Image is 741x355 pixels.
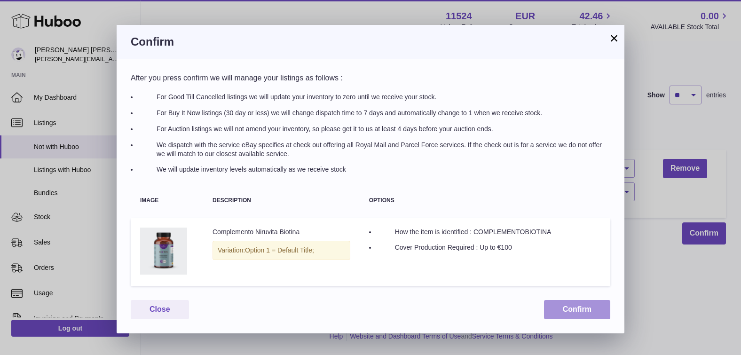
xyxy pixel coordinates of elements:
button: Confirm [544,300,610,319]
span: Option 1 = Default Title; [245,246,314,254]
img: 1_6da3f6c1-87a5-4a04-bd9a-9be2faaa93af.jpg [140,228,187,275]
li: How the item is identified : COMPLEMENTOBIOTINA [376,228,601,237]
li: Cover Production Required : Up to €100 [376,243,601,252]
h3: Confirm [131,34,610,49]
button: × [608,32,620,44]
th: Description [203,188,360,213]
li: For Buy It Now listings (30 day or less) we will change dispatch time to 7 days and automatically... [138,109,610,118]
div: Variation: [213,241,350,260]
li: We dispatch with the service eBay specifies at check out offering all Royal Mail and Parcel Force... [138,141,610,158]
li: For Auction listings we will not amend your inventory, so please get it to us at least 4 days bef... [138,125,610,134]
li: We will update inventory levels automatically as we receive stock [138,165,610,174]
li: For Good Till Cancelled listings we will update your inventory to zero until we receive your stock. [138,93,610,102]
button: Close [131,300,189,319]
p: After you press confirm we will manage your listings as follows : [131,73,610,83]
th: Image [131,188,203,213]
th: Options [360,188,610,213]
td: Complemento Niruvita Biotina [203,218,360,286]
